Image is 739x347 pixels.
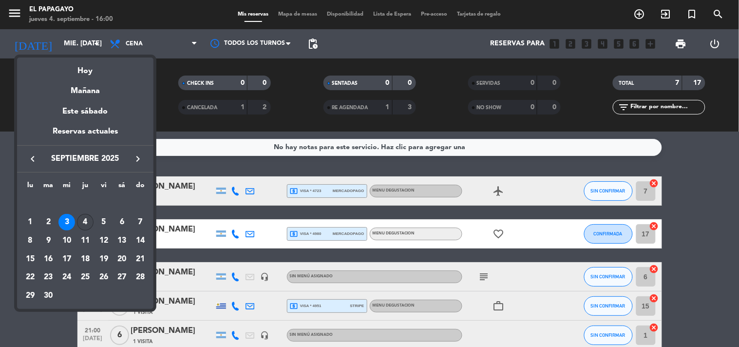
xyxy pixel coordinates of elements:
[131,180,150,195] th: domingo
[39,268,58,287] td: 23 de septiembre de 2025
[17,98,153,125] div: Este sábado
[39,287,58,305] td: 30 de septiembre de 2025
[95,180,113,195] th: viernes
[131,268,150,287] td: 28 de septiembre de 2025
[21,287,39,305] td: 29 de septiembre de 2025
[21,180,39,195] th: lunes
[77,269,94,286] div: 25
[77,232,94,249] div: 11
[95,268,113,287] td: 26 de septiembre de 2025
[95,269,112,286] div: 26
[132,214,149,231] div: 7
[22,232,38,249] div: 8
[57,213,76,231] td: 3 de septiembre de 2025
[40,214,57,231] div: 2
[76,231,95,250] td: 11 de septiembre de 2025
[21,195,150,213] td: SEP.
[113,268,132,287] td: 27 de septiembre de 2025
[114,232,130,249] div: 13
[39,231,58,250] td: 9 de septiembre de 2025
[57,231,76,250] td: 10 de septiembre de 2025
[95,231,113,250] td: 12 de septiembre de 2025
[22,214,38,231] div: 1
[132,153,144,165] i: keyboard_arrow_right
[114,251,130,268] div: 20
[129,153,147,165] button: keyboard_arrow_right
[77,251,94,268] div: 18
[39,250,58,269] td: 16 de septiembre de 2025
[57,180,76,195] th: miércoles
[58,251,75,268] div: 17
[17,77,153,97] div: Mañana
[57,250,76,269] td: 17 de septiembre de 2025
[131,250,150,269] td: 21 de septiembre de 2025
[113,231,132,250] td: 13 de septiembre de 2025
[113,180,132,195] th: sábado
[114,269,130,286] div: 27
[39,213,58,231] td: 2 de septiembre de 2025
[40,288,57,304] div: 30
[17,58,153,77] div: Hoy
[77,214,94,231] div: 4
[57,268,76,287] td: 24 de septiembre de 2025
[113,213,132,231] td: 6 de septiembre de 2025
[17,125,153,145] div: Reservas actuales
[40,232,57,249] div: 9
[22,269,38,286] div: 22
[95,213,113,231] td: 5 de septiembre de 2025
[132,232,149,249] div: 14
[132,251,149,268] div: 21
[132,269,149,286] div: 28
[21,213,39,231] td: 1 de septiembre de 2025
[76,213,95,231] td: 4 de septiembre de 2025
[40,251,57,268] div: 16
[21,250,39,269] td: 15 de septiembre de 2025
[95,214,112,231] div: 5
[58,214,75,231] div: 3
[58,269,75,286] div: 24
[40,269,57,286] div: 23
[131,213,150,231] td: 7 de septiembre de 2025
[39,180,58,195] th: martes
[113,250,132,269] td: 20 de septiembre de 2025
[95,250,113,269] td: 19 de septiembre de 2025
[21,231,39,250] td: 8 de septiembre de 2025
[58,232,75,249] div: 10
[131,231,150,250] td: 14 de septiembre de 2025
[27,153,38,165] i: keyboard_arrow_left
[114,214,130,231] div: 6
[76,250,95,269] td: 18 de septiembre de 2025
[76,180,95,195] th: jueves
[24,153,41,165] button: keyboard_arrow_left
[41,153,129,165] span: septiembre 2025
[95,232,112,249] div: 12
[76,268,95,287] td: 25 de septiembre de 2025
[22,288,38,304] div: 29
[21,268,39,287] td: 22 de septiembre de 2025
[22,251,38,268] div: 15
[95,251,112,268] div: 19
